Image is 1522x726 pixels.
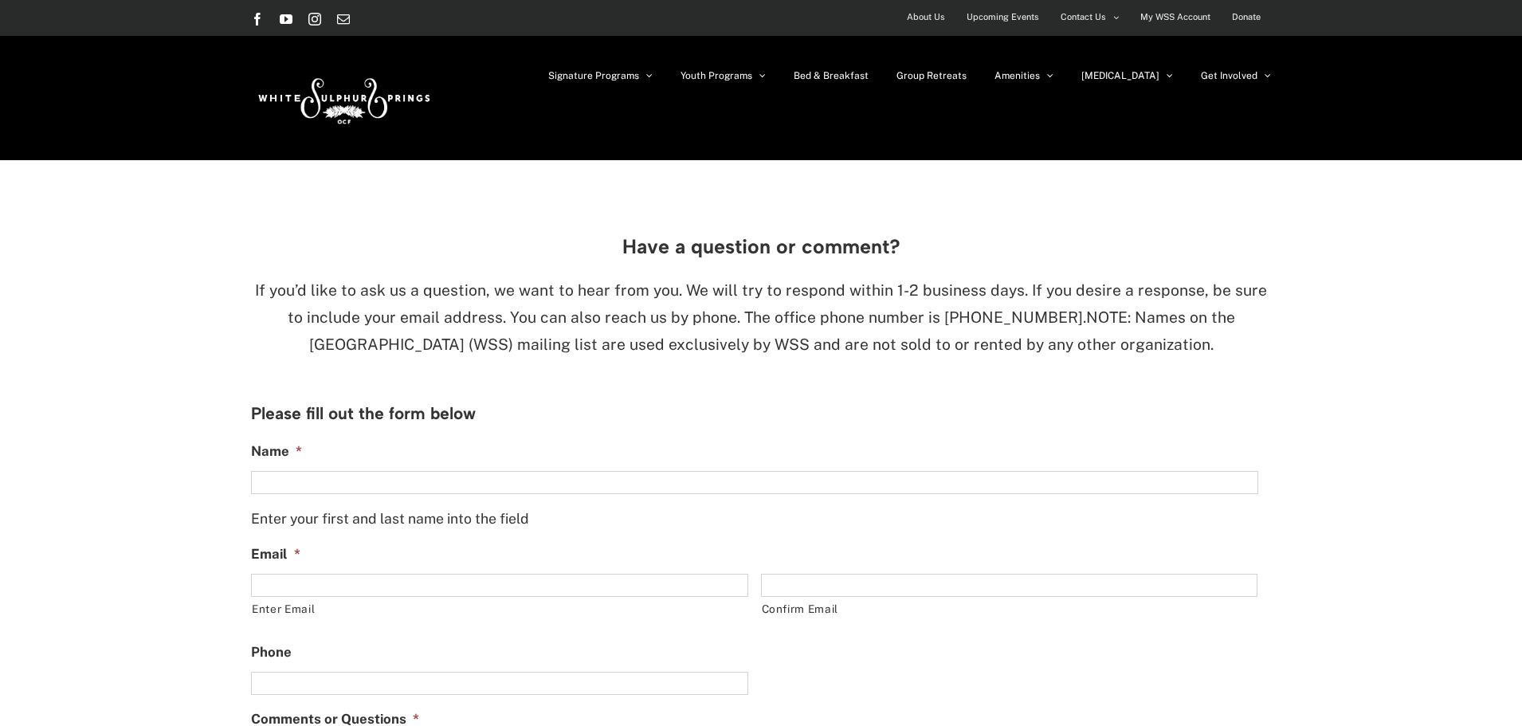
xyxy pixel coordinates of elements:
label: Email [251,546,300,563]
a: Get Involved [1201,36,1271,116]
span: Get Involved [1201,71,1257,80]
h3: Have a question or comment? [251,236,1271,257]
label: Enter Email [252,598,748,621]
span: Youth Programs [681,71,752,80]
label: Name [251,443,302,461]
span: My WSS Account [1140,6,1210,29]
a: Instagram [308,13,321,26]
p: NOTE: Names on the [GEOGRAPHIC_DATA] (WSS) mailing list are used exclusively by WSS and are not s... [251,277,1271,358]
a: [MEDICAL_DATA] [1081,36,1173,116]
nav: Main Menu [548,36,1271,116]
a: Youth Programs [681,36,766,116]
label: Confirm Email [762,598,1258,621]
span: Group Retreats [896,71,967,80]
span: Signature Programs [548,71,639,80]
span: Contact Us [1061,6,1106,29]
span: If you’d like to ask us a question, we want to hear from you. We will try to respond within 1-2 b... [255,281,1267,326]
div: Enter your first and last name into the field [251,494,1258,530]
a: Group Retreats [896,36,967,116]
a: Email [337,13,350,26]
a: Amenities [994,36,1053,116]
a: Facebook [251,13,264,26]
h3: Please fill out the form below [251,402,1271,424]
span: Upcoming Events [967,6,1039,29]
span: [MEDICAL_DATA] [1081,71,1159,80]
a: Bed & Breakfast [794,36,869,116]
a: YouTube [280,13,292,26]
span: Amenities [994,71,1040,80]
span: Donate [1232,6,1261,29]
label: Phone [251,644,292,661]
span: Bed & Breakfast [794,71,869,80]
span: About Us [907,6,945,29]
a: Signature Programs [548,36,653,116]
img: White Sulphur Springs Logo [251,61,434,135]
